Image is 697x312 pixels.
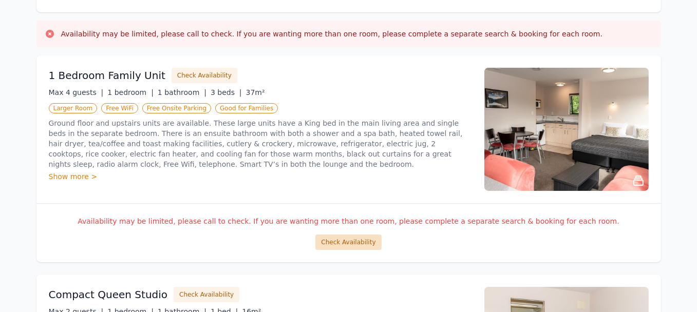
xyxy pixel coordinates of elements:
[315,235,381,250] button: Check Availability
[61,29,603,39] h3: Availability may be limited, please call to check. If you are wanting more than one room, please ...
[49,68,165,83] h3: 1 Bedroom Family Unit
[174,287,239,302] button: Check Availability
[49,103,98,113] span: Larger Room
[101,103,138,113] span: Free WiFi
[107,88,154,96] span: 1 bedroom |
[49,171,472,182] div: Show more >
[246,88,265,96] span: 37m²
[211,88,242,96] span: 3 beds |
[49,287,168,302] h3: Compact Queen Studio
[142,103,211,113] span: Free Onsite Parking
[49,118,472,169] p: Ground floor and upstairs units are available. These large units have a King bed in the main livi...
[215,103,278,113] span: Good for Families
[158,88,206,96] span: 1 bathroom |
[49,88,104,96] span: Max 4 guests |
[172,68,237,83] button: Check Availability
[49,216,649,226] p: Availability may be limited, please call to check. If you are wanting more than one room, please ...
